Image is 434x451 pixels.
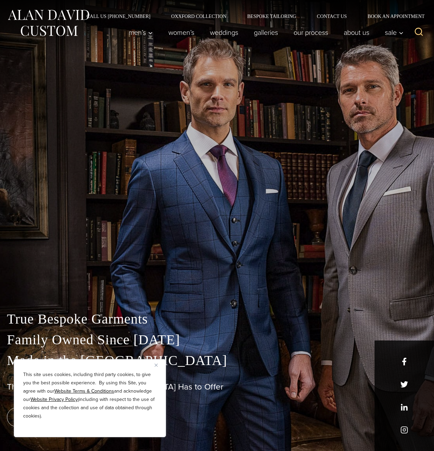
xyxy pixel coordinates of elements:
[161,26,202,39] a: Women’s
[54,387,114,395] a: Website Terms & Conditions
[155,364,158,367] img: Close
[7,309,427,371] p: True Bespoke Garments Family Owned Since [DATE] Made in the [GEOGRAPHIC_DATA]
[129,29,153,36] span: Men’s
[286,26,336,39] a: Our Process
[155,361,163,369] button: Close
[385,29,404,36] span: Sale
[306,14,357,19] a: Contact Us
[7,382,427,392] h1: The Best Custom Suits [GEOGRAPHIC_DATA] Has to Offer
[357,14,427,19] a: Book an Appointment
[7,8,90,38] img: Alan David Custom
[7,407,104,427] a: book an appointment
[202,26,246,39] a: weddings
[161,14,237,19] a: Oxxford Collection
[76,14,161,19] a: Call Us [PHONE_NUMBER]
[336,26,377,39] a: About Us
[76,14,427,19] nav: Secondary Navigation
[30,396,78,403] a: Website Privacy Policy
[246,26,286,39] a: Galleries
[121,26,407,39] nav: Primary Navigation
[410,24,427,41] button: View Search Form
[237,14,306,19] a: Bespoke Tailoring
[23,371,157,420] p: This site uses cookies, including third party cookies, to give you the best possible experience. ...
